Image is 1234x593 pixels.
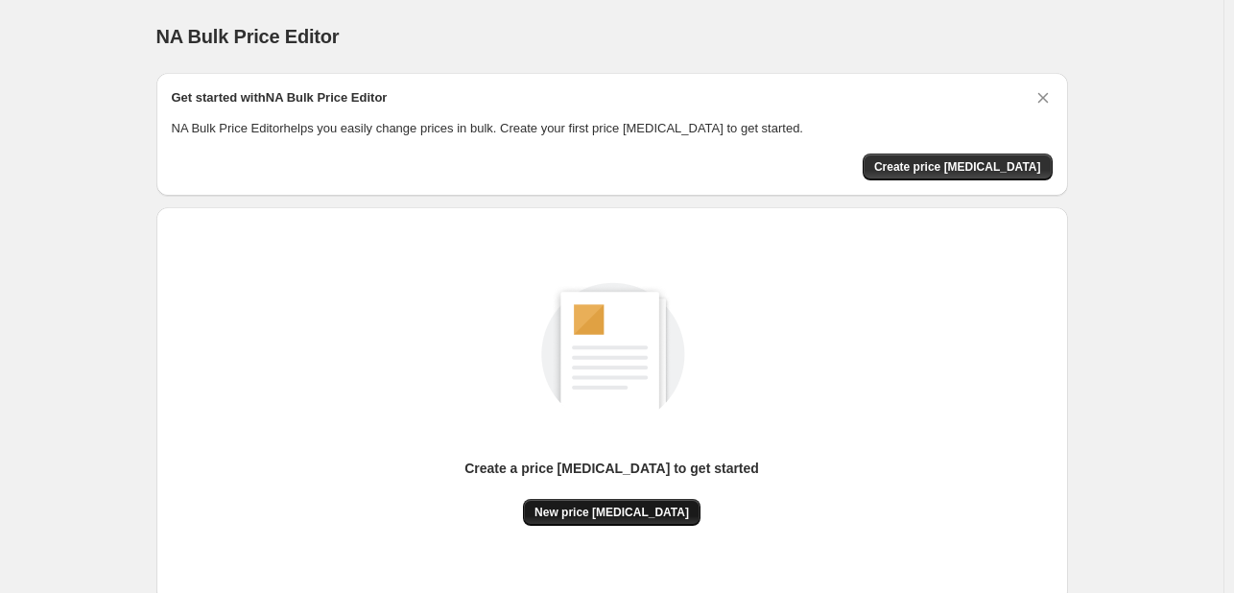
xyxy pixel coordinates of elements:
[1033,88,1053,107] button: Dismiss card
[534,505,689,520] span: New price [MEDICAL_DATA]
[863,154,1053,180] button: Create price change job
[156,26,340,47] span: NA Bulk Price Editor
[464,459,759,478] p: Create a price [MEDICAL_DATA] to get started
[172,119,1053,138] p: NA Bulk Price Editor helps you easily change prices in bulk. Create your first price [MEDICAL_DAT...
[523,499,700,526] button: New price [MEDICAL_DATA]
[874,159,1041,175] span: Create price [MEDICAL_DATA]
[172,88,388,107] h2: Get started with NA Bulk Price Editor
